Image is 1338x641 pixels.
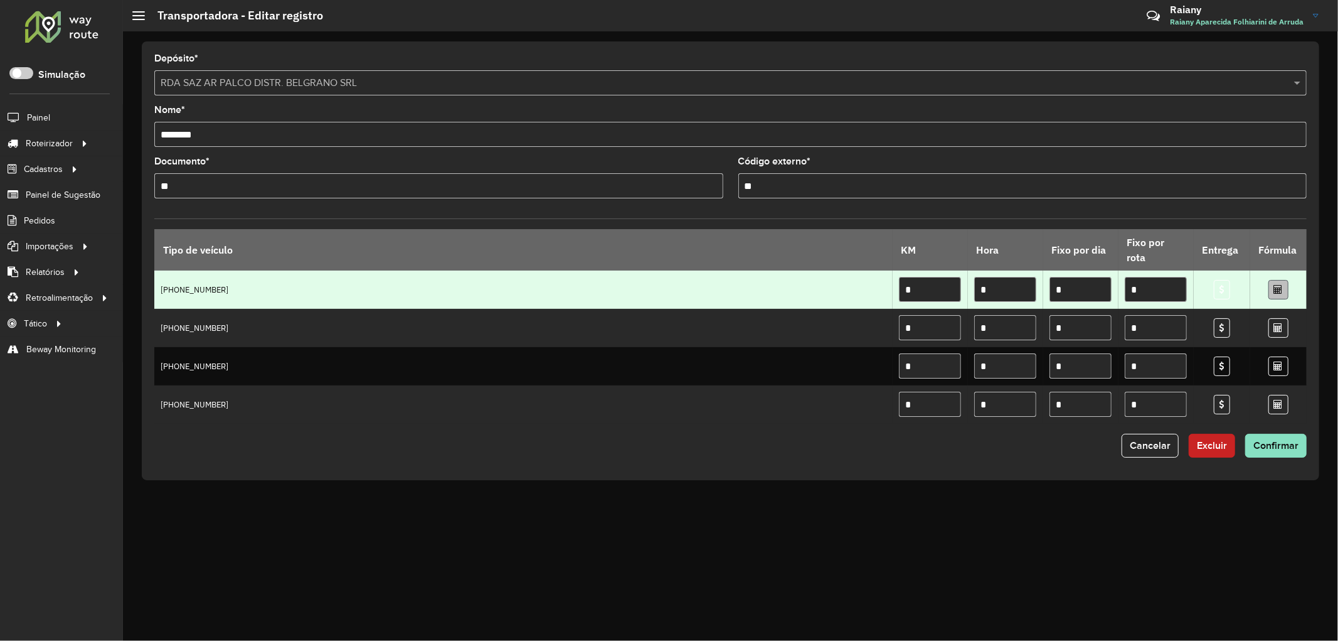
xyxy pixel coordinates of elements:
[27,111,50,124] span: Painel
[26,240,73,253] span: Importações
[154,229,893,271] th: Tipo de veículo
[154,271,893,309] td: [PHONE_NUMBER]
[26,188,100,202] span: Painel de Sugestão
[1170,16,1303,28] span: Raiany Aparecida Folhiarini de Arruda
[154,102,185,117] label: Nome
[154,154,210,169] label: Documento
[38,67,85,82] label: Simulação
[154,385,893,424] td: [PHONE_NUMBER]
[154,347,893,385] td: [PHONE_NUMBER]
[154,309,893,347] td: [PHONE_NUMBER]
[1197,440,1227,451] span: Excluir
[893,229,968,271] th: KM
[154,51,198,66] label: Depósito
[24,163,63,176] span: Cadastros
[26,137,73,150] span: Roteirizador
[26,266,65,279] span: Relatórios
[145,9,323,23] h2: Transportadora - Editar registro
[1130,440,1171,451] span: Cancelar
[1140,3,1167,30] a: Contato Rápido
[26,291,93,304] span: Retroalimentação
[1118,229,1194,271] th: Fixo por rota
[26,343,96,356] span: Beway Monitoring
[968,229,1043,271] th: Hora
[1170,4,1303,16] h3: Raiany
[738,154,811,169] label: Código externo
[1250,229,1307,271] th: Fórmula
[1253,440,1298,451] span: Confirmar
[1122,434,1179,458] button: Cancelar
[1189,434,1235,458] button: Excluir
[24,214,55,227] span: Pedidos
[1245,434,1307,458] button: Confirmar
[1194,229,1250,271] th: Entrega
[1043,229,1118,271] th: Fixo por dia
[24,317,47,330] span: Tático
